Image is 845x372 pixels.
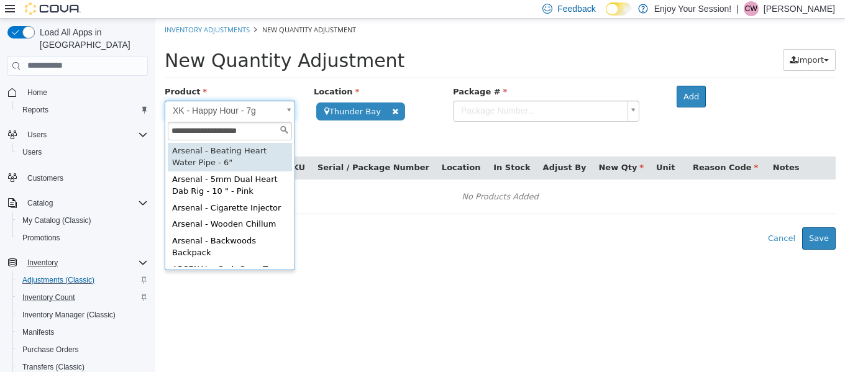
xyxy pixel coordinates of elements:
[654,1,732,16] p: Enjoy Your Session!
[17,307,121,322] a: Inventory Manager (Classic)
[27,173,63,183] span: Customers
[22,293,75,302] span: Inventory Count
[22,196,148,211] span: Catalog
[17,273,99,288] a: Adjustments (Classic)
[12,101,153,119] button: Reports
[12,124,137,153] div: Arsenal - Beating Heart Water Pipe - 6"
[12,181,137,198] div: Arsenal - Cigarette Injector
[22,127,52,142] button: Users
[17,273,148,288] span: Adjustments (Classic)
[22,171,68,186] a: Customers
[22,85,52,100] a: Home
[22,105,48,115] span: Reports
[12,271,153,289] button: Adjustments (Classic)
[17,102,53,117] a: Reports
[22,170,148,185] span: Customers
[27,258,58,268] span: Inventory
[22,233,60,243] span: Promotions
[745,1,757,16] span: CW
[12,324,153,341] button: Manifests
[22,84,148,100] span: Home
[17,325,59,340] a: Manifests
[736,1,739,16] p: |
[17,290,80,305] a: Inventory Count
[12,243,137,260] div: ARSENAL - Carb Cap - Top
[12,214,137,243] div: Arsenal - Backwoods Backpack
[2,126,153,143] button: Users
[12,289,153,306] button: Inventory Count
[606,2,632,16] input: Dark Mode
[17,307,148,322] span: Inventory Manager (Classic)
[557,2,595,15] span: Feedback
[12,197,137,214] div: Arsenal - Wooden Chillum
[12,212,153,229] button: My Catalog (Classic)
[2,254,153,271] button: Inventory
[22,327,54,337] span: Manifests
[27,198,53,208] span: Catalog
[27,88,47,98] span: Home
[22,345,79,355] span: Purchase Orders
[22,147,42,157] span: Users
[17,213,96,228] a: My Catalog (Classic)
[22,127,148,142] span: Users
[764,1,835,16] p: [PERSON_NAME]
[744,1,759,16] div: Cassidy Wells
[2,194,153,212] button: Catalog
[17,342,148,357] span: Purchase Orders
[25,2,81,15] img: Cova
[12,306,153,324] button: Inventory Manager (Classic)
[2,168,153,186] button: Customers
[12,143,153,161] button: Users
[17,230,65,245] a: Promotions
[22,362,84,372] span: Transfers (Classic)
[17,213,148,228] span: My Catalog (Classic)
[17,290,148,305] span: Inventory Count
[22,215,91,225] span: My Catalog (Classic)
[17,102,148,117] span: Reports
[22,196,58,211] button: Catalog
[22,255,148,270] span: Inventory
[17,230,148,245] span: Promotions
[12,153,137,181] div: Arsenal - 5mm Dual Heart Dab Rig - 10 " - Pink
[12,229,153,247] button: Promotions
[12,341,153,358] button: Purchase Orders
[22,275,94,285] span: Adjustments (Classic)
[17,342,84,357] a: Purchase Orders
[22,255,63,270] button: Inventory
[17,145,148,160] span: Users
[17,145,47,160] a: Users
[27,130,47,140] span: Users
[22,310,116,320] span: Inventory Manager (Classic)
[17,325,148,340] span: Manifests
[35,26,148,51] span: Load All Apps in [GEOGRAPHIC_DATA]
[2,83,153,101] button: Home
